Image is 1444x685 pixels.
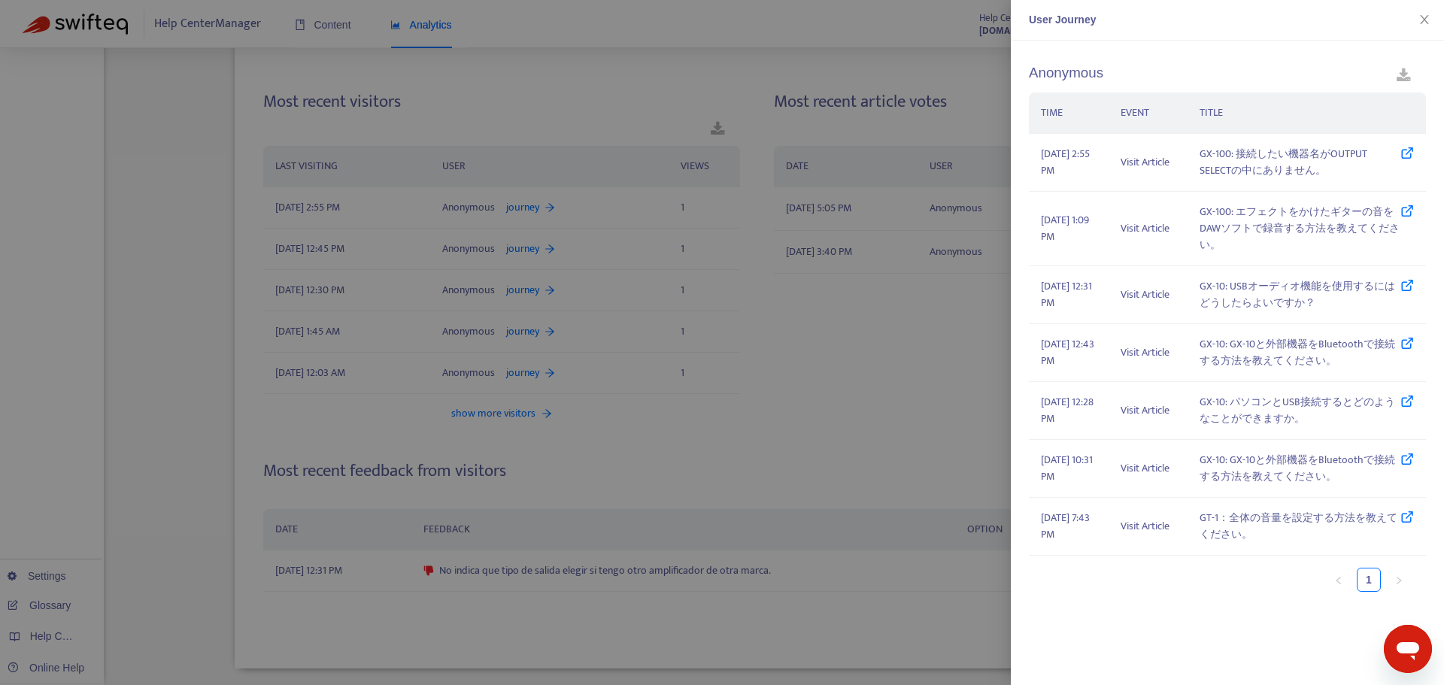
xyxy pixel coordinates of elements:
[1200,394,1400,427] span: GX-10: パソコンとUSB接続するとどのようなことができますか。
[1418,14,1430,26] span: close
[1200,146,1400,179] span: GX-100: 接続したい機器名がOUTPUT SELECTの中にありません。
[1327,568,1351,592] button: left
[1029,92,1109,134] th: TIME
[1200,204,1400,253] span: GX-100: エフェクトをかけたギターの音をDAWソフトで録音する方法を教えてください。
[1121,518,1169,535] span: Visit Article
[1029,65,1103,82] h5: Anonymous
[1387,568,1411,592] li: Next Page
[1327,568,1351,592] li: Previous Page
[1200,510,1400,543] span: GT-1：全体の音量を設定する方法を教えてください。
[1334,576,1343,585] span: left
[1041,510,1097,543] span: [DATE] 7:43 PM
[1384,625,1432,673] iframe: メッセージングウィンドウを開くボタン
[1041,278,1097,311] span: [DATE] 12:31 PM
[1029,12,1426,28] div: User Journey
[1041,212,1097,245] span: [DATE] 1:09 PM
[1414,13,1435,27] button: Close
[1041,452,1097,485] span: [DATE] 10:31 PM
[1121,220,1169,237] span: Visit Article
[1358,568,1380,591] a: 1
[1200,278,1400,311] span: GX-10: USBオーディオ機能を使用するにはどうしたらよいですか？
[1200,336,1400,369] span: GX-10: GX-10と外部機器をBluetoothで接続する方法を教えてください。
[1109,92,1188,134] th: EVENT
[1041,394,1097,427] span: [DATE] 12:28 PM
[1357,568,1381,592] li: 1
[1188,92,1426,134] th: TITLE
[1200,452,1400,485] span: GX-10: GX-10と外部機器をBluetoothで接続する方法を教えてください。
[1394,576,1403,585] span: right
[1121,402,1169,419] span: Visit Article
[1041,336,1097,369] span: [DATE] 12:43 PM
[1121,286,1169,303] span: Visit Article
[1121,460,1169,477] span: Visit Article
[1041,146,1097,179] span: [DATE] 2:55 PM
[1387,568,1411,592] button: right
[1121,344,1169,361] span: Visit Article
[1121,154,1169,171] span: Visit Article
